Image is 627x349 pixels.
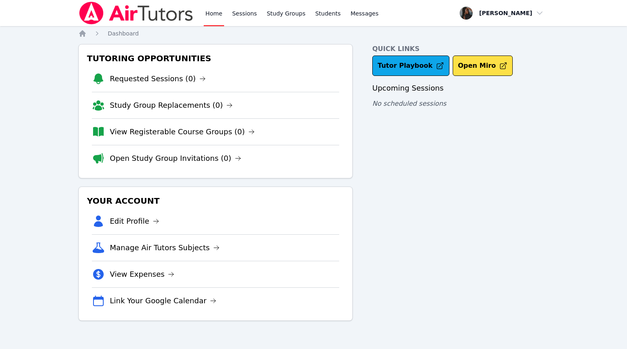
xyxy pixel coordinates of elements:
[453,56,513,76] button: Open Miro
[110,153,241,164] a: Open Study Group Invitations (0)
[108,30,139,37] span: Dashboard
[85,193,346,208] h3: Your Account
[110,269,174,280] a: View Expenses
[110,126,255,138] a: View Registerable Course Groups (0)
[110,295,216,307] a: Link Your Google Calendar
[110,100,233,111] a: Study Group Replacements (0)
[78,2,194,24] img: Air Tutors
[78,29,549,38] nav: Breadcrumb
[372,44,549,54] h4: Quick Links
[351,9,379,18] span: Messages
[85,51,346,66] h3: Tutoring Opportunities
[110,73,206,84] a: Requested Sessions (0)
[110,216,159,227] a: Edit Profile
[372,56,449,76] a: Tutor Playbook
[108,29,139,38] a: Dashboard
[372,100,446,107] span: No scheduled sessions
[372,82,549,94] h3: Upcoming Sessions
[110,242,220,253] a: Manage Air Tutors Subjects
